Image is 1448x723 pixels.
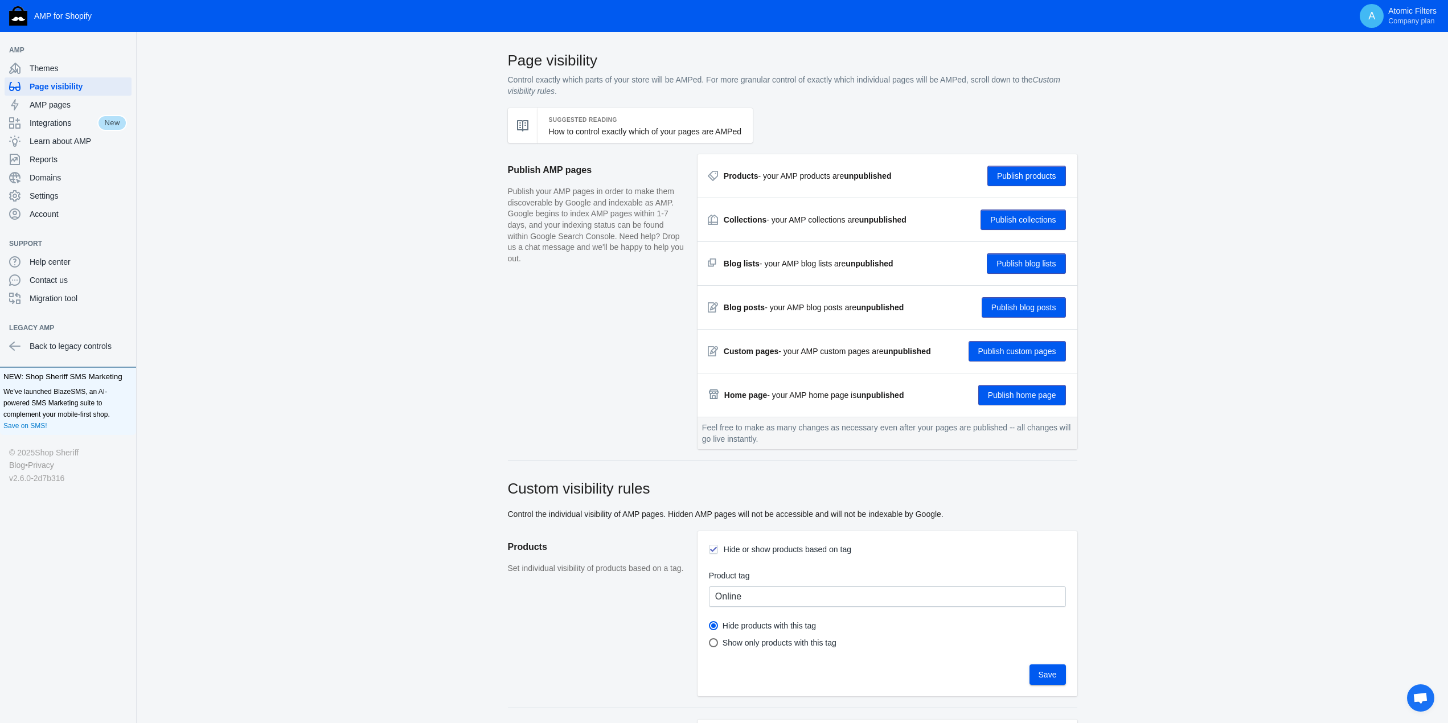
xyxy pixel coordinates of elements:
[35,446,79,459] a: Shop Sheriff
[508,154,686,186] h2: Publish AMP pages
[846,259,893,268] strong: unpublished
[9,459,127,471] div: •
[5,337,132,355] a: Back to legacy controls
[1039,670,1057,679] span: Save
[9,238,116,249] span: Support
[5,96,132,114] a: AMP pages
[30,154,127,165] span: Reports
[5,77,132,96] a: Page visibility
[34,11,92,20] span: AMP for Shopify
[549,127,742,136] a: How to control exactly which of your pages are AMPed
[5,187,132,205] a: Settings
[508,75,1077,97] p: Control exactly which parts of your store will be AMPed. For more granular control of exactly whi...
[508,186,686,264] p: Publish your AMP pages in order to make them discoverable by Google and indexable as AMP. Google ...
[5,59,132,77] a: Themes
[5,169,132,187] a: Domains
[97,115,127,131] span: New
[28,459,54,471] a: Privacy
[709,586,1066,607] input: Specify a tag
[30,256,127,268] span: Help center
[5,114,132,132] a: IntegrationsNew
[9,322,116,334] span: Legacy AMP
[724,303,765,312] strong: Blog posts
[724,389,904,401] div: - your AMP home page is
[724,259,760,268] strong: Blog lists
[5,132,132,150] a: Learn about AMP
[9,44,116,56] span: AMP
[30,340,127,352] span: Back to legacy controls
[987,166,1066,186] button: Publish products
[9,472,127,484] div: v2.6.0-2d7b316
[718,636,836,650] div: Show only products with this tag
[30,99,127,110] span: AMP pages
[30,208,127,220] span: Account
[709,569,1066,583] label: Product tag
[508,478,1077,499] h2: Custom visibility rules
[1366,10,1377,22] span: A
[724,214,906,225] div: - your AMP collections are
[724,171,758,180] strong: Products
[724,215,766,224] strong: Collections
[508,531,686,563] h2: Products
[9,6,27,26] img: Shop Sheriff Logo
[856,303,904,312] strong: unpublished
[859,215,906,224] strong: unpublished
[724,543,851,557] label: Hide or show products based on tag
[549,114,742,126] h5: Suggested Reading
[30,293,127,304] span: Migration tool
[724,346,931,357] div: - your AMP custom pages are
[30,172,127,183] span: Domains
[116,241,134,246] button: Add a sales channel
[698,417,1077,449] div: Feel free to make as many changes as necessary even after your pages are published -- all changes...
[30,117,97,129] span: Integrations
[981,209,1065,230] button: Publish collections
[508,563,686,574] p: Set individual visibility of products based on a tag.
[1388,6,1437,26] p: Atomic Filters
[30,190,127,202] span: Settings
[5,271,132,289] a: Contact us
[1400,677,1434,712] div: Open chat
[1029,664,1066,685] button: Save
[508,478,1077,520] div: Control the individual visibility of AMP pages. Hidden AMP pages will not be accessible and will ...
[978,385,1066,405] button: Publish home page
[30,274,127,286] span: Contact us
[116,48,134,52] button: Add a sales channel
[718,619,816,633] div: Hide products with this tag
[724,302,904,313] div: - your AMP blog posts are
[724,170,892,182] div: - your AMP products are
[987,253,1065,274] button: Publish blog lists
[30,135,127,147] span: Learn about AMP
[508,75,1060,96] i: Custom visibility rules
[5,205,132,223] a: Account
[724,258,893,269] div: - your AMP blog lists are
[856,391,904,400] strong: unpublished
[30,63,127,74] span: Themes
[883,347,930,356] strong: unpublished
[5,289,132,307] a: Migration tool
[982,297,1066,318] button: Publish blog posts
[724,391,767,400] strong: Home page
[9,446,127,459] div: © 2025
[844,171,891,180] strong: unpublished
[30,81,127,92] span: Page visibility
[724,347,778,356] strong: Custom pages
[116,326,134,330] button: Add a sales channel
[508,50,1077,71] h2: Page visibility
[969,341,1066,362] button: Publish custom pages
[3,420,47,432] a: Save on SMS!
[1388,17,1434,26] span: Company plan
[9,459,25,471] a: Blog
[5,150,132,169] a: Reports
